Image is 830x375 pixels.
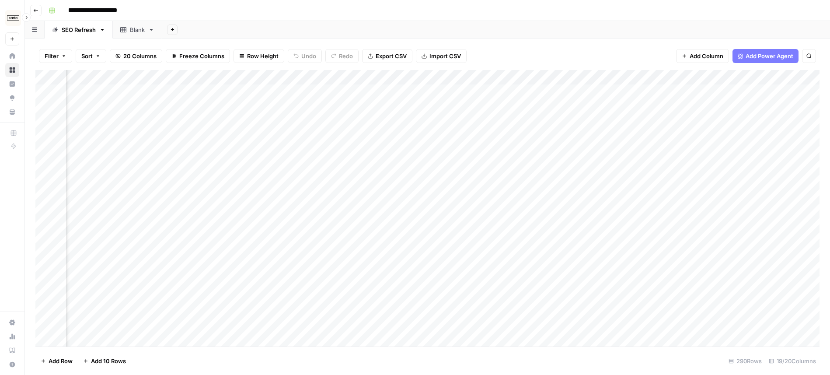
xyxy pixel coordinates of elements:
[45,21,113,39] a: SEO Refresh
[732,49,799,63] button: Add Power Agent
[110,49,162,63] button: 20 Columns
[429,52,461,60] span: Import CSV
[45,52,59,60] span: Filter
[5,315,19,329] a: Settings
[5,329,19,343] a: Usage
[301,52,316,60] span: Undo
[247,52,279,60] span: Row Height
[5,343,19,357] a: Learning Hub
[746,52,793,60] span: Add Power Agent
[234,49,284,63] button: Row Height
[130,25,145,34] div: Blank
[5,49,19,63] a: Home
[5,91,19,105] a: Opportunities
[179,52,224,60] span: Freeze Columns
[5,357,19,371] button: Help + Support
[5,10,21,26] img: Carta Logo
[362,49,412,63] button: Export CSV
[76,49,106,63] button: Sort
[339,52,353,60] span: Redo
[49,357,73,365] span: Add Row
[288,49,322,63] button: Undo
[376,52,407,60] span: Export CSV
[725,354,765,368] div: 290 Rows
[39,49,72,63] button: Filter
[5,105,19,119] a: Your Data
[62,25,96,34] div: SEO Refresh
[416,49,467,63] button: Import CSV
[325,49,359,63] button: Redo
[123,52,157,60] span: 20 Columns
[676,49,729,63] button: Add Column
[35,354,78,368] button: Add Row
[166,49,230,63] button: Freeze Columns
[78,354,131,368] button: Add 10 Rows
[81,52,93,60] span: Sort
[5,7,19,29] button: Workspace: Carta
[91,357,126,365] span: Add 10 Rows
[113,21,162,39] a: Blank
[765,354,820,368] div: 19/20 Columns
[5,63,19,77] a: Browse
[690,52,723,60] span: Add Column
[5,77,19,91] a: Insights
